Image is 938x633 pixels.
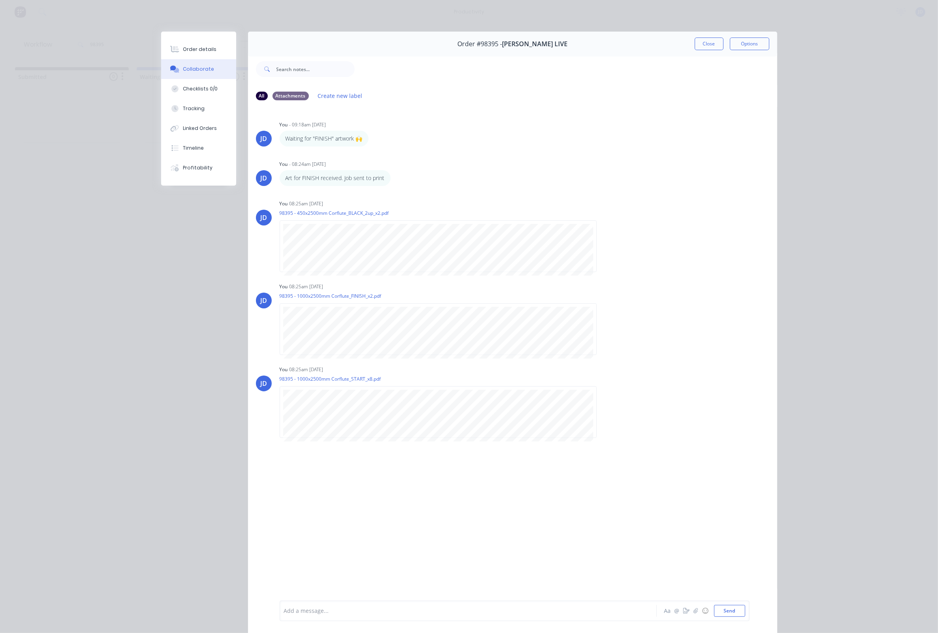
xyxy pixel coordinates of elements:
[280,161,288,168] div: You
[286,174,385,182] p: Art for FINISH received. Job sent to print
[289,200,323,207] div: 08:25am [DATE]
[161,138,236,158] button: Timeline
[730,38,769,50] button: Options
[695,38,724,50] button: Close
[502,40,568,48] span: [PERSON_NAME] LIVE
[276,61,355,77] input: Search notes...
[280,121,288,128] div: You
[161,39,236,59] button: Order details
[289,283,323,290] div: 08:25am [DATE]
[457,40,502,48] span: Order #98395 -
[289,161,326,168] div: - 08:24am [DATE]
[161,158,236,178] button: Profitability
[289,121,326,128] div: - 09:18am [DATE]
[256,92,268,100] div: All
[280,366,288,373] div: You
[260,173,267,183] div: JD
[260,296,267,305] div: JD
[161,118,236,138] button: Linked Orders
[273,92,309,100] div: Attachments
[701,606,710,616] button: ☺
[183,66,214,73] div: Collaborate
[161,59,236,79] button: Collaborate
[183,105,205,112] div: Tracking
[161,99,236,118] button: Tracking
[183,46,216,53] div: Order details
[183,164,212,171] div: Profitability
[280,210,605,216] p: 98395 - 450x2500mm Corflute_BLACK_2up_x2.pdf
[280,293,605,299] p: 98395 - 1000x2500mm Corflute_FINISH_x2.pdf
[286,135,363,143] p: Waiting for "FINISH" artwork 🙌
[672,606,682,616] button: @
[280,283,288,290] div: You
[183,85,218,92] div: Checklists 0/0
[289,366,323,373] div: 08:25am [DATE]
[260,134,267,143] div: JD
[260,379,267,388] div: JD
[280,200,288,207] div: You
[663,606,672,616] button: Aa
[314,90,367,101] button: Create new label
[183,125,217,132] div: Linked Orders
[161,79,236,99] button: Checklists 0/0
[714,605,745,617] button: Send
[280,376,605,382] p: 98395 - 1000x2500mm Corflute_START_x8.pdf
[183,145,204,152] div: Timeline
[260,213,267,222] div: JD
